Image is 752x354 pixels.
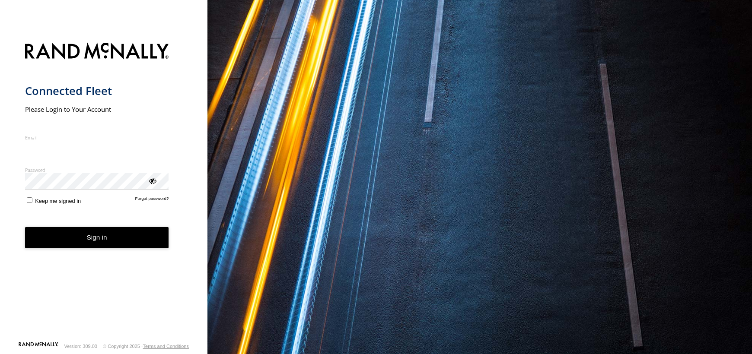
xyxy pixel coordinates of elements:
div: © Copyright 2025 - [103,344,189,349]
label: Password [25,167,169,173]
input: Keep me signed in [27,197,32,203]
a: Visit our Website [19,342,58,351]
label: Email [25,134,169,141]
h1: Connected Fleet [25,84,169,98]
div: Version: 309.00 [64,344,97,349]
div: ViewPassword [148,176,156,185]
a: Forgot password? [135,196,169,204]
a: Terms and Conditions [143,344,189,349]
form: main [25,38,183,341]
button: Sign in [25,227,169,248]
img: Rand McNally [25,41,169,63]
span: Keep me signed in [35,198,81,204]
h2: Please Login to Your Account [25,105,169,114]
